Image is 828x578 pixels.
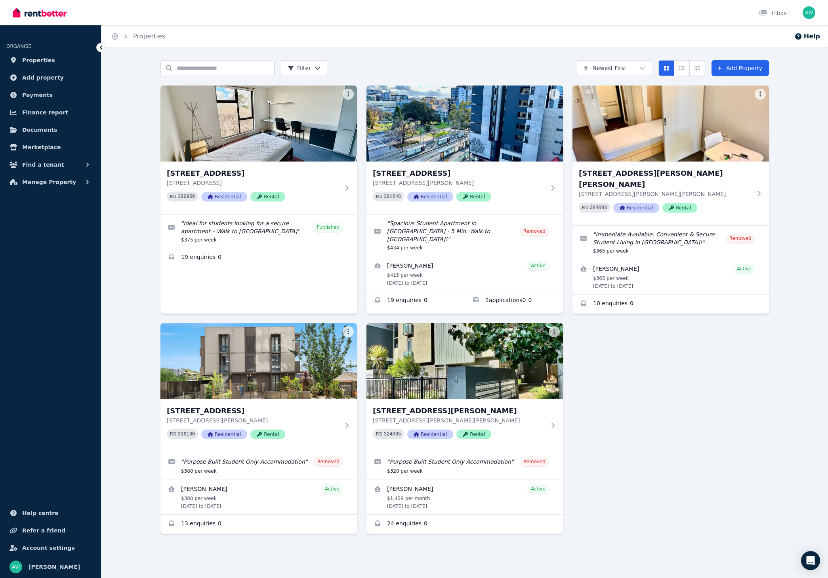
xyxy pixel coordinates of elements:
[343,326,354,337] button: More options
[376,194,382,199] small: PID
[712,60,769,76] a: Add Property
[803,6,815,19] img: Andrew Wong
[572,86,769,225] a: 113/6 John St, Box Hill[STREET_ADDRESS][PERSON_NAME][PERSON_NAME][STREET_ADDRESS][PERSON_NAME][PE...
[167,179,340,187] p: [STREET_ADDRESS]
[22,143,61,152] span: Marketplace
[22,543,75,553] span: Account settings
[160,86,357,162] img: 203/60 Waverley Rd, Malvern East
[6,139,95,155] a: Marketplace
[6,505,95,521] a: Help centre
[22,73,64,82] span: Add property
[160,215,357,248] a: Edit listing: Ideal for students looking for a secure apartment – Walk to Monash Uni
[160,248,357,267] a: Enquiries for 203/60 Waverley Rd, Malvern East
[160,479,357,514] a: View details for Bolun Zhang
[6,70,95,86] a: Add property
[759,9,787,17] div: Inbox
[133,32,165,40] a: Properties
[366,215,563,256] a: Edit listing: Spacious Student Apartment in Carlton - 5 Min. Walk to Melbourne Uni!
[178,194,195,200] code: 396959
[572,226,769,259] a: Edit listing: Immediate Available: Convenient & Secure Student Living in Box Hill!
[6,174,95,190] button: Manage Property
[613,203,659,213] span: Residential
[590,205,607,211] code: 384003
[366,515,563,534] a: Enquiries for 306/8 Bruce Street, Box Hill
[373,405,546,416] h3: [STREET_ADDRESS][PERSON_NAME]
[407,192,453,202] span: Residential
[373,416,546,424] p: [STREET_ADDRESS][PERSON_NAME][PERSON_NAME]
[22,526,65,535] span: Refer a friend
[366,323,563,399] img: 306/8 Bruce Street, Box Hill
[6,157,95,173] button: Find a tenant
[288,64,311,72] span: Filter
[160,323,357,399] img: 109/1 Wellington Road, Box Hill
[366,256,563,291] a: View details for Rayan Alamri
[6,122,95,138] a: Documents
[572,295,769,314] a: Enquiries for 113/6 John St, Box Hill
[22,108,68,117] span: Finance report
[250,192,285,202] span: Rental
[281,60,327,76] button: Filter
[167,405,340,416] h3: [STREET_ADDRESS]
[801,551,820,570] div: Open Intercom Messenger
[6,44,31,49] span: ORGANISE
[366,479,563,514] a: View details for Sadhwi Gurung
[755,89,766,100] button: More options
[658,60,674,76] button: Card view
[178,432,195,437] code: 336160
[373,168,546,179] h3: [STREET_ADDRESS]
[582,205,588,210] small: PID
[22,125,57,135] span: Documents
[549,89,560,100] button: More options
[6,105,95,120] a: Finance report
[689,60,705,76] button: Expanded list view
[549,326,560,337] button: More options
[373,179,546,187] p: [STREET_ADDRESS][PERSON_NAME]
[22,160,64,169] span: Find a tenant
[6,523,95,538] a: Refer a friend
[201,192,247,202] span: Residential
[366,323,563,452] a: 306/8 Bruce Street, Box Hill[STREET_ADDRESS][PERSON_NAME][STREET_ADDRESS][PERSON_NAME][PERSON_NAM...
[6,52,95,68] a: Properties
[366,86,563,162] img: 602/131 Pelham St, Carlton
[6,87,95,103] a: Payments
[160,86,357,214] a: 203/60 Waverley Rd, Malvern East[STREET_ADDRESS][STREET_ADDRESS]PID 396959ResidentialRental
[250,430,285,439] span: Rental
[6,540,95,556] a: Account settings
[160,323,357,452] a: 109/1 Wellington Road, Box Hill[STREET_ADDRESS][STREET_ADDRESS][PERSON_NAME]PID 336160Residential...
[167,168,340,179] h3: [STREET_ADDRESS]
[384,194,401,200] code: 391648
[366,291,465,310] a: Enquiries for 602/131 Pelham St, Carlton
[366,86,563,214] a: 602/131 Pelham St, Carlton[STREET_ADDRESS][STREET_ADDRESS][PERSON_NAME]PID 391648ResidentialRental
[456,430,491,439] span: Rental
[13,7,67,19] img: RentBetter
[22,55,55,65] span: Properties
[662,203,697,213] span: Rental
[10,561,22,573] img: Andrew Wong
[170,194,176,199] small: PID
[658,60,705,76] div: View options
[167,416,340,424] p: [STREET_ADDRESS][PERSON_NAME]
[22,508,59,518] span: Help centre
[572,259,769,294] a: View details for Hwangwoon Lee
[170,432,176,436] small: PID
[201,430,247,439] span: Residential
[366,452,563,479] a: Edit listing: Purpose Built Student Only Accommodation
[22,177,76,187] span: Manage Property
[101,25,175,48] nav: Breadcrumb
[465,291,563,310] a: Applications for 602/131 Pelham St, Carlton
[674,60,690,76] button: Compact list view
[572,86,769,162] img: 113/6 John St, Box Hill
[456,192,491,202] span: Rental
[592,64,626,72] span: Newest First
[160,515,357,534] a: Enquiries for 109/1 Wellington Road, Box Hill
[407,430,453,439] span: Residential
[376,432,382,436] small: PID
[29,562,80,572] span: [PERSON_NAME]
[384,432,401,437] code: 324065
[22,90,53,100] span: Payments
[576,60,652,76] button: Newest First
[579,168,752,190] h3: [STREET_ADDRESS][PERSON_NAME][PERSON_NAME]
[160,452,357,479] a: Edit listing: Purpose Built Student Only Accommodation
[794,32,820,41] button: Help
[579,190,752,198] p: [STREET_ADDRESS][PERSON_NAME][PERSON_NAME]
